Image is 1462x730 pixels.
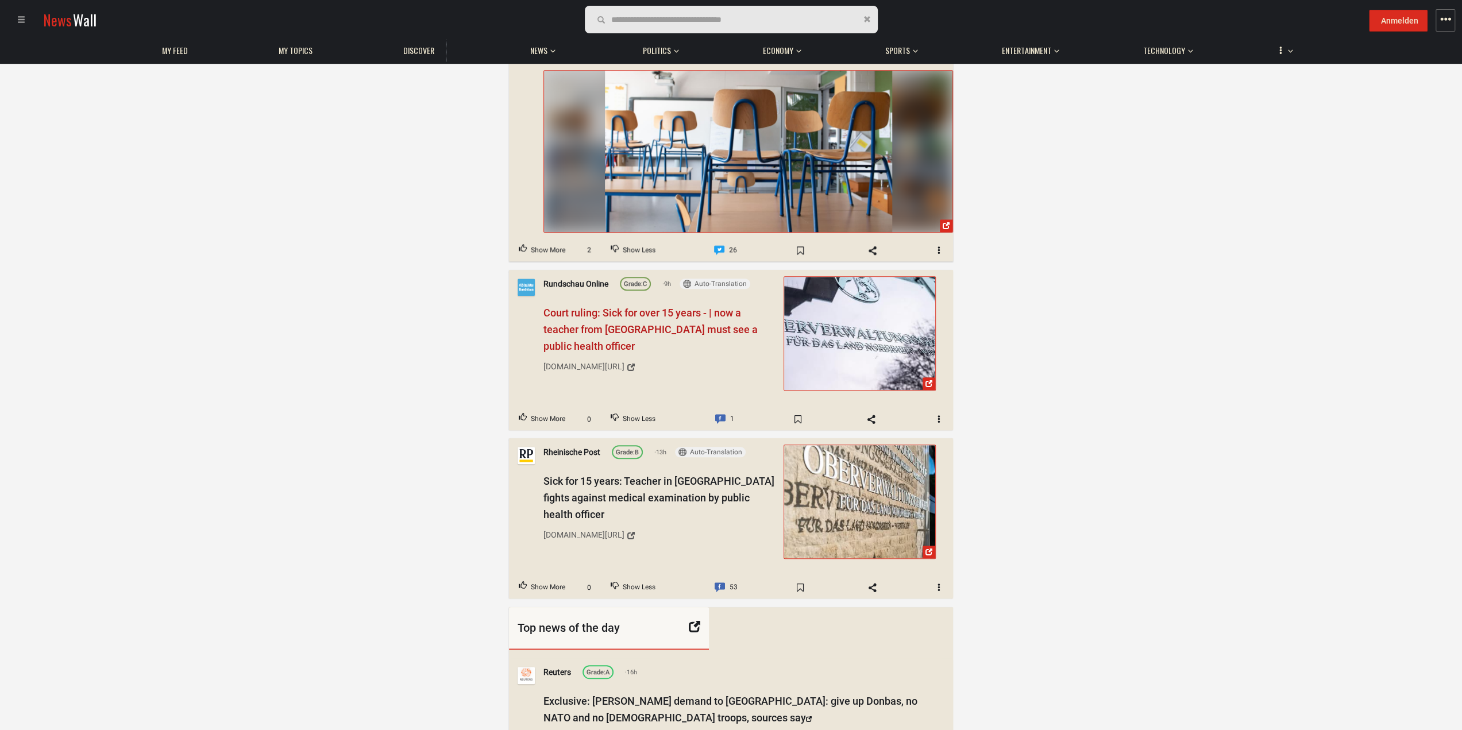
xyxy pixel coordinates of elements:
a: Sports [879,40,916,62]
span: My topics [279,45,313,56]
span: 0 [579,414,599,424]
a: Court ruling: Sick for over 15 years - | now a teacher from North ... [784,276,936,390]
span: 26 [729,242,737,257]
span: 13h [654,447,666,458]
span: Sick for 15 years: Teacher in [GEOGRAPHIC_DATA] fights against medical examination by public heal... [543,475,774,520]
span: Bookmark [781,410,815,428]
a: Comment [705,408,744,430]
span: 1 [730,411,734,426]
span: Anmelden [1381,16,1418,25]
a: Post Image 22655389 [543,69,953,232]
span: 2 [579,245,599,256]
a: Rheinische Post [543,446,600,458]
button: Politics [637,34,679,62]
a: Grade:B [612,445,643,459]
div: [DOMAIN_NAME][URL] [543,528,624,541]
span: News [530,45,547,56]
span: Show Less [623,580,655,595]
span: 0 [579,582,599,593]
img: Profile picture of Rundschau Online [518,278,535,295]
span: Wall [73,9,97,30]
a: [DOMAIN_NAME][URL] [543,526,776,545]
span: Grade: [624,280,643,288]
button: Downvote [601,577,665,598]
span: News [43,9,72,30]
a: Grade:C [620,276,651,290]
span: Share [855,410,888,428]
span: Share [856,578,889,597]
div: Top news of the day [509,607,709,650]
img: Post Image 22655389 [605,70,892,231]
span: Discover [403,45,434,56]
a: Entertainment [996,40,1057,62]
span: Technology [1143,45,1185,56]
a: News [524,40,553,62]
img: Court ruling: Sick for over 15 years - | now a teacher from North ... [784,276,935,389]
a: NewsWall [43,9,97,30]
a: Comment [704,577,747,598]
span: Grade: [616,449,635,456]
span: Bookmark [784,241,817,259]
div: B [616,447,639,458]
a: Economy [757,40,799,62]
span: My Feed [162,45,188,56]
span: Court ruling: Sick for over 15 years - | now a teacher from [GEOGRAPHIC_DATA] must see a public h... [543,306,758,352]
button: Upvote [509,408,575,430]
span: Show More [531,243,565,258]
img: Sick for 15 years: Teacher in North Rhine-Westphalia fights against ... [784,445,935,558]
span: Grade: [587,669,605,676]
a: Technology [1137,40,1191,62]
button: Economy [757,34,801,62]
button: Entertainment [996,34,1059,62]
img: Profile picture of Reuters [518,667,535,684]
button: Upvote [509,240,575,261]
a: Reuters [543,666,571,678]
span: 16h [625,667,637,678]
span: 53 [729,580,737,595]
button: Upvote [509,577,575,598]
button: Downvote [601,408,665,430]
div: C [624,279,647,289]
span: Show More [531,580,565,595]
button: Downvote [601,240,665,261]
a: Rundschau Online [543,277,608,289]
img: Gy3LWV4XoAAPDVt.jpg [544,70,952,231]
button: Technology [1137,34,1193,62]
span: Show Less [623,411,655,426]
button: News [524,34,559,62]
a: Comment [704,239,747,261]
button: Anmelden [1369,10,1428,32]
a: Politics [637,40,677,62]
a: Grade:A [583,665,614,679]
div: A [587,667,610,678]
span: Sports [885,45,910,56]
a: [DOMAIN_NAME][URL] [543,357,776,377]
span: 9h [662,279,671,289]
span: Show Less [623,243,655,258]
span: Show More [531,411,565,426]
button: Auto-Translation [675,447,746,457]
a: Exclusive: [PERSON_NAME] demand to [GEOGRAPHIC_DATA]: give up Donbas, no NATO and no [DEMOGRAPHIC... [543,695,917,724]
a: Sick for 15 years: Teacher in North Rhine-Westphalia fights against ... [784,445,936,559]
span: Bookmark [784,578,817,597]
span: Politics [643,45,671,56]
div: [DOMAIN_NAME][URL] [543,360,624,373]
span: Share [856,241,889,259]
button: Sports [879,34,918,62]
button: Auto-Translation [680,278,750,288]
span: Entertainment [1002,45,1051,56]
img: Profile picture of Rheinische Post [518,447,535,464]
span: Economy [763,45,793,56]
